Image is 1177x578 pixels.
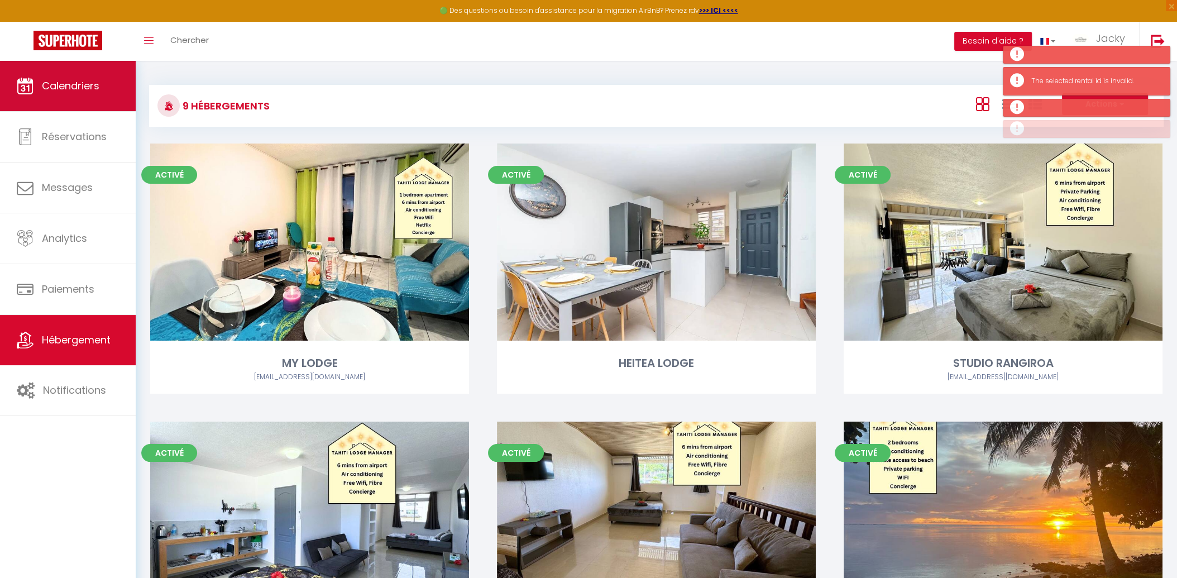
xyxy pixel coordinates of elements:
a: Chercher [162,22,217,61]
img: ... [1072,34,1089,44]
div: Airbnb [150,372,469,383]
img: Super Booking [34,31,102,50]
span: Activé [488,166,544,184]
div: STUDIO RANGIROA [844,355,1162,372]
h3: 9 Hébergements [180,93,270,118]
span: Hébergement [42,333,111,347]
span: Activé [835,166,891,184]
span: Messages [42,180,93,194]
span: Jacky [1096,31,1125,45]
div: HEITEA LODGE [497,355,816,372]
a: Vue en Box [975,94,989,113]
span: Activé [141,166,197,184]
img: logout [1151,34,1165,48]
span: Notifications [43,383,106,397]
span: Activé [835,444,891,462]
button: Besoin d'aide ? [954,32,1032,51]
span: Réservations [42,130,107,144]
span: Chercher [170,34,209,46]
a: >>> ICI <<<< [699,6,738,15]
span: Activé [488,444,544,462]
span: Activé [141,444,197,462]
div: MY LODGE [150,355,469,372]
span: Paiements [42,282,94,296]
span: Analytics [42,231,87,245]
a: Vue en Liste [1002,94,1015,113]
div: Airbnb [844,372,1162,383]
span: Calendriers [42,79,99,93]
div: The selected rental id is invalid. [1031,76,1159,87]
a: ... Jacky [1064,22,1139,61]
